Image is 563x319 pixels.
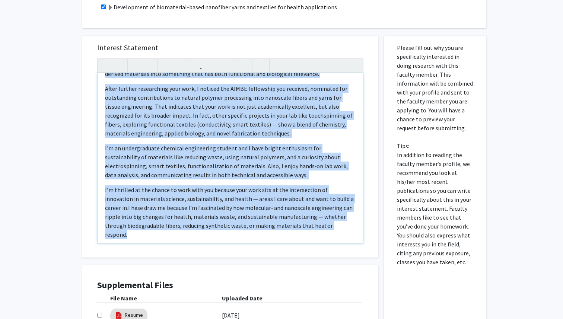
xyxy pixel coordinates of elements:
[105,85,353,137] span: After further researching your work, I noticed the AIMBE fellowship you received, nominated for o...
[112,59,125,72] button: Redo (Ctrl + Y)
[207,59,220,72] button: Unordered list
[97,43,363,52] h5: Interest Statement
[173,59,186,72] button: Subscript
[105,186,354,211] span: I’m thrilled at the chance to work with you because your work sits at the intersection of innovat...
[220,59,233,72] button: Ordered list
[108,3,337,12] label: Development of biomaterial-based nanofiber yarns and textiles for health applications
[125,311,143,319] a: Resume
[105,144,356,179] p: I'm an undergraduate chemical engineering student and I have bright enthusiasm for sustainability...
[105,153,348,179] span: , and a curiosity about electrospinning, smart textiles, functionalization of materials. Also, I ...
[110,294,137,302] b: File Name
[130,59,143,72] button: Strong (Ctrl + B)
[397,43,473,267] p: Please fill out why you are specifically interested in doing research with this faculty member. T...
[348,59,361,72] button: Fullscreen
[99,59,112,72] button: Undo (Ctrl + Z)
[143,59,156,72] button: Emphasis (Ctrl + I)
[97,280,363,291] h4: Supplemental Files
[190,59,203,72] button: Link
[222,294,263,302] b: Uploaded Date
[237,59,250,72] button: Remove format
[160,59,173,72] button: Superscript
[254,59,267,72] button: Insert horizontal rule
[6,285,32,313] iframe: Chat
[98,73,363,243] div: Note to users with screen readers: Please press Alt+0 or Option+0 to deactivate our accessibility...
[105,204,353,238] span: These draw me because I’m fascinated by how molecular‐ and nanoscale engineering can ripple into ...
